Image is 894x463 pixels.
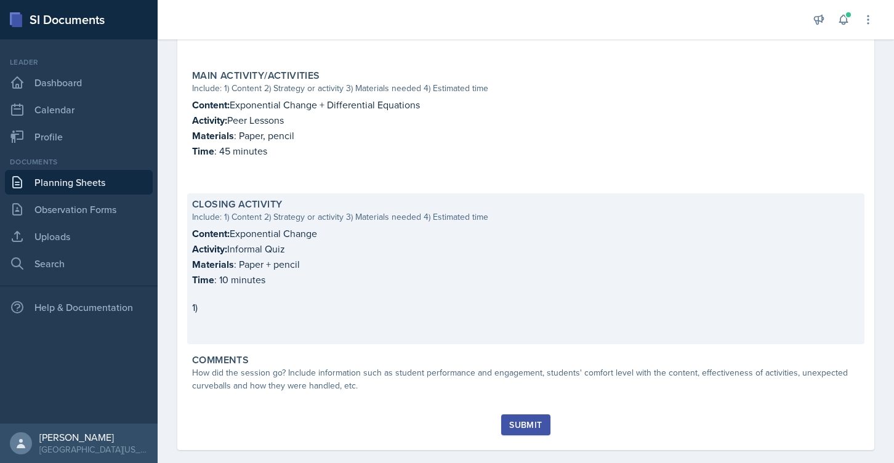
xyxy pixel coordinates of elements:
label: Main Activity/Activities [192,70,320,82]
p: : 45 minutes [192,143,860,159]
a: Uploads [5,224,153,249]
p: 1) [192,300,860,315]
div: How did the session go? Include information such as student performance and engagement, students'... [192,366,860,392]
div: [PERSON_NAME] [39,431,148,443]
p: : Paper + pencil [192,257,860,272]
div: [GEOGRAPHIC_DATA][US_STATE] in [GEOGRAPHIC_DATA] [39,443,148,456]
strong: Time [192,144,214,158]
div: Documents [5,156,153,167]
p: Informal Quiz [192,241,860,257]
a: Observation Forms [5,197,153,222]
strong: Materials [192,257,234,272]
strong: Materials [192,129,234,143]
p: Peer Lessons [192,113,860,128]
a: Search [5,251,153,276]
a: Dashboard [5,70,153,95]
p: : 10 minutes [192,272,860,288]
label: Comments [192,354,249,366]
button: Submit [501,414,550,435]
strong: Time [192,273,214,287]
a: Planning Sheets [5,170,153,195]
a: Calendar [5,97,153,122]
div: Include: 1) Content 2) Strategy or activity 3) Materials needed 4) Estimated time [192,211,860,223]
p: Exponential Change [192,226,860,241]
label: Closing Activity [192,198,282,211]
strong: Content: [192,98,230,112]
div: Leader [5,57,153,68]
div: Submit [509,420,542,430]
div: Include: 1) Content 2) Strategy or activity 3) Materials needed 4) Estimated time [192,82,860,95]
p: : Paper, pencil [192,128,860,143]
p: Exponential Change + Differential Equations [192,97,860,113]
strong: Content: [192,227,230,241]
div: Help & Documentation [5,295,153,320]
strong: Activity: [192,242,227,256]
strong: Activity: [192,113,227,127]
a: Profile [5,124,153,149]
